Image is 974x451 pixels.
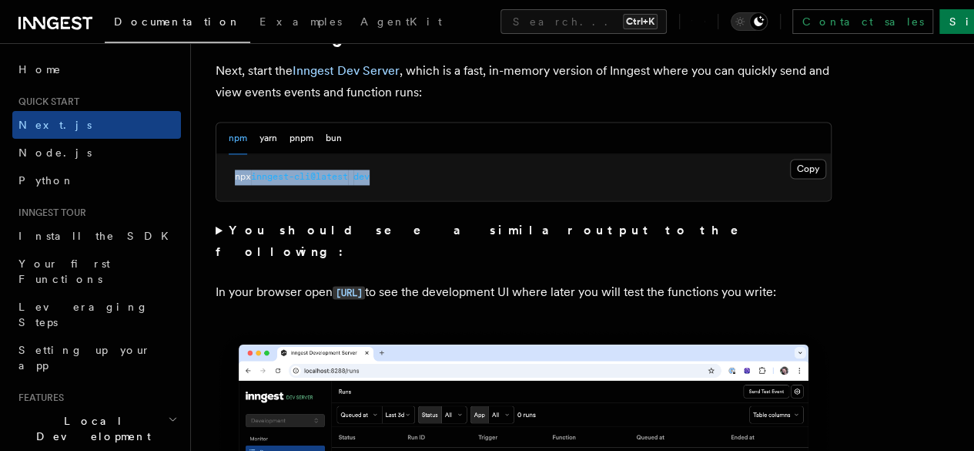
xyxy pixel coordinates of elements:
a: Leveraging Steps [12,293,181,336]
button: Toggle dark mode [731,12,768,31]
a: Examples [250,5,351,42]
a: AgentKit [351,5,451,42]
span: Node.js [18,146,92,159]
button: npm [229,123,247,154]
kbd: Ctrl+K [623,14,658,29]
span: Quick start [12,96,79,108]
button: pnpm [290,123,313,154]
a: Node.js [12,139,181,167]
a: Install the SDK [12,222,181,250]
p: In your browser open to see the development UI where later you will test the functions you write: [216,281,832,304]
span: Local Development [12,413,168,444]
button: yarn [259,123,277,154]
span: Install the SDK [18,230,178,242]
span: Python [18,174,75,187]
button: Local Development [12,407,181,450]
span: Leveraging Steps [18,301,149,328]
span: Examples [259,15,342,28]
a: [URL] [333,284,365,299]
span: Home [18,62,62,77]
a: Documentation [105,5,250,43]
span: AgentKit [360,15,442,28]
span: Inngest tour [12,207,86,219]
span: Documentation [114,15,241,28]
span: Features [12,392,64,404]
code: [URL] [333,286,365,299]
button: Search...Ctrl+K [500,9,667,34]
span: npx [235,171,251,182]
span: dev [353,171,370,182]
a: Inngest Dev Server [293,63,400,78]
summary: You should see a similar output to the following: [216,220,832,263]
span: Your first Functions [18,257,110,285]
span: inngest-cli@latest [251,171,348,182]
button: Copy [790,159,826,179]
a: Home [12,56,181,83]
a: Python [12,167,181,194]
a: Your first Functions [12,250,181,293]
a: Setting up your app [12,336,181,379]
span: Setting up your app [18,344,151,372]
p: Next, start the , which is a fast, in-memory version of Inngest where you can quickly send and vi... [216,60,832,103]
button: bun [326,123,342,154]
a: Contact sales [792,9,933,34]
strong: You should see a similar output to the following: [216,223,760,259]
a: Next.js [12,111,181,139]
span: Next.js [18,119,92,131]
